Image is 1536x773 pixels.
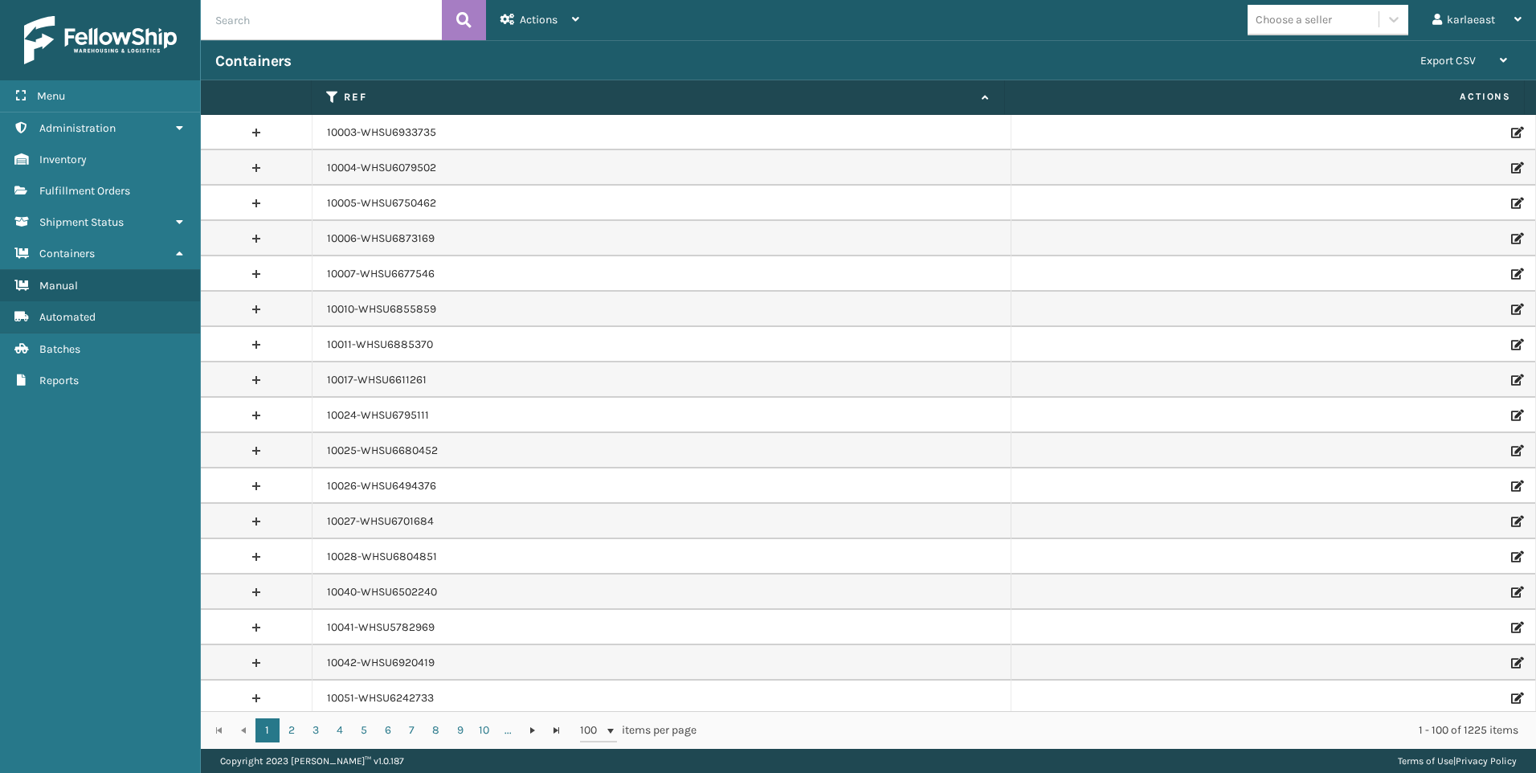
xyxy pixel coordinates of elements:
[327,513,434,530] a: 10027-WHSU6701684
[580,718,697,742] span: items per page
[580,722,604,738] span: 100
[1511,693,1521,704] i: Edit
[327,655,435,671] a: 10042-WHSU6920419
[472,718,496,742] a: 10
[215,51,291,71] h3: Containers
[328,718,352,742] a: 4
[1398,749,1517,773] div: |
[1511,481,1521,492] i: Edit
[327,266,435,282] a: 10007-WHSU6677546
[220,749,404,773] p: Copyright 2023 [PERSON_NAME]™ v 1.0.187
[39,342,80,356] span: Batches
[327,301,436,317] a: 10010-WHSU6855859
[1511,198,1521,209] i: Edit
[327,125,436,141] a: 10003-WHSU6933735
[280,718,304,742] a: 2
[24,16,177,64] img: logo
[526,724,539,737] span: Go to the next page
[327,407,429,423] a: 10024-WHSU6795111
[1456,755,1517,767] a: Privacy Policy
[39,121,116,135] span: Administration
[327,443,438,459] a: 10025-WHSU6680452
[39,247,95,260] span: Containers
[400,718,424,742] a: 7
[1511,516,1521,527] i: Edit
[39,374,79,387] span: Reports
[1256,11,1332,28] div: Choose a seller
[1511,339,1521,350] i: Edit
[1511,410,1521,421] i: Edit
[424,718,448,742] a: 8
[1511,304,1521,315] i: Edit
[1511,374,1521,386] i: Edit
[39,215,124,229] span: Shipment Status
[327,337,433,353] a: 10011-WHSU6885370
[448,718,472,742] a: 9
[1511,551,1521,562] i: Edit
[327,584,437,600] a: 10040-WHSU6502240
[719,722,1518,738] div: 1 - 100 of 1225 items
[327,620,435,636] a: 10041-WHSU5782969
[327,549,437,565] a: 10028-WHSU6804851
[496,718,521,742] a: ...
[545,718,569,742] a: Go to the last page
[327,690,434,706] a: 10051-WHSU6242733
[39,184,130,198] span: Fulfillment Orders
[1511,445,1521,456] i: Edit
[255,718,280,742] a: 1
[1511,127,1521,138] i: Edit
[520,13,558,27] span: Actions
[521,718,545,742] a: Go to the next page
[1398,755,1453,767] a: Terms of Use
[327,372,427,388] a: 10017-WHSU6611261
[550,724,563,737] span: Go to the last page
[37,89,65,103] span: Menu
[39,279,78,292] span: Manual
[1511,657,1521,669] i: Edit
[1511,162,1521,174] i: Edit
[344,90,974,104] label: Ref
[304,718,328,742] a: 3
[1511,587,1521,598] i: Edit
[327,478,436,494] a: 10026-WHSU6494376
[1010,84,1521,110] span: Actions
[352,718,376,742] a: 5
[376,718,400,742] a: 6
[327,195,436,211] a: 10005-WHSU6750462
[39,153,87,166] span: Inventory
[1511,233,1521,244] i: Edit
[1511,268,1521,280] i: Edit
[327,160,436,176] a: 10004-WHSU6079502
[327,231,435,247] a: 10006-WHSU6873169
[1420,54,1476,67] span: Export CSV
[39,310,96,324] span: Automated
[1511,622,1521,633] i: Edit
